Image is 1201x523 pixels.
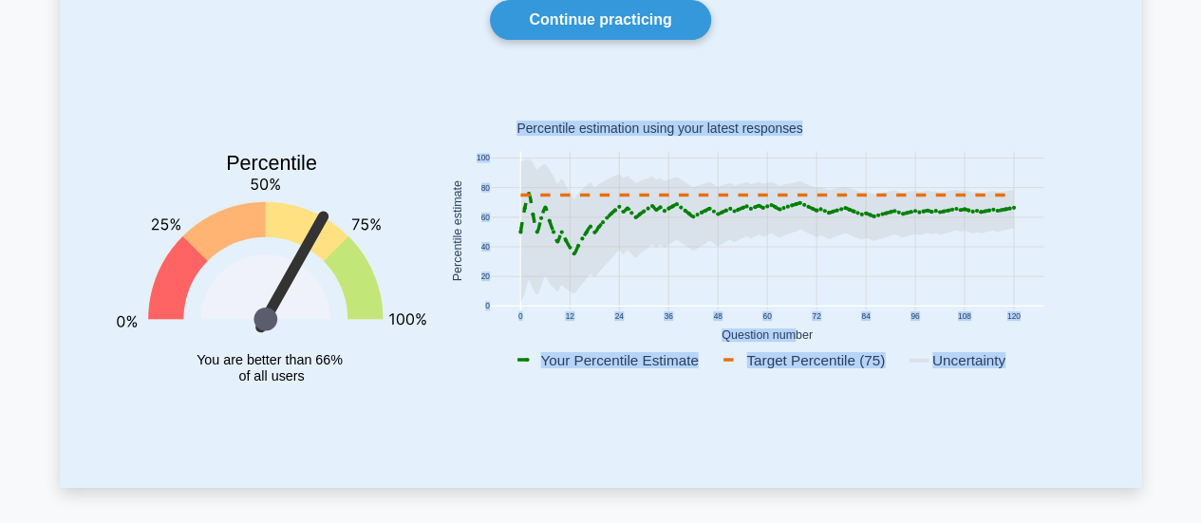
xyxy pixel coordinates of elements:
text: 36 [664,311,673,321]
tspan: You are better than 66% [197,352,343,367]
text: 96 [910,311,920,321]
text: 40 [480,242,490,252]
text: Percentile estimation using your latest responses [516,121,802,137]
text: 60 [480,213,490,222]
text: 24 [614,311,624,321]
text: 72 [812,311,821,321]
text: 20 [480,271,490,281]
text: 108 [957,311,970,321]
text: 48 [713,311,722,321]
text: 120 [1006,311,1020,321]
text: 60 [762,311,772,321]
tspan: of all users [238,369,304,384]
text: 84 [861,311,871,321]
text: Percentile estimate [450,180,463,281]
text: 12 [565,311,574,321]
text: Question number [722,328,813,342]
text: 100 [476,154,489,163]
text: 0 [517,311,522,321]
text: Percentile [226,152,317,175]
text: 0 [485,302,490,311]
text: 80 [480,183,490,193]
